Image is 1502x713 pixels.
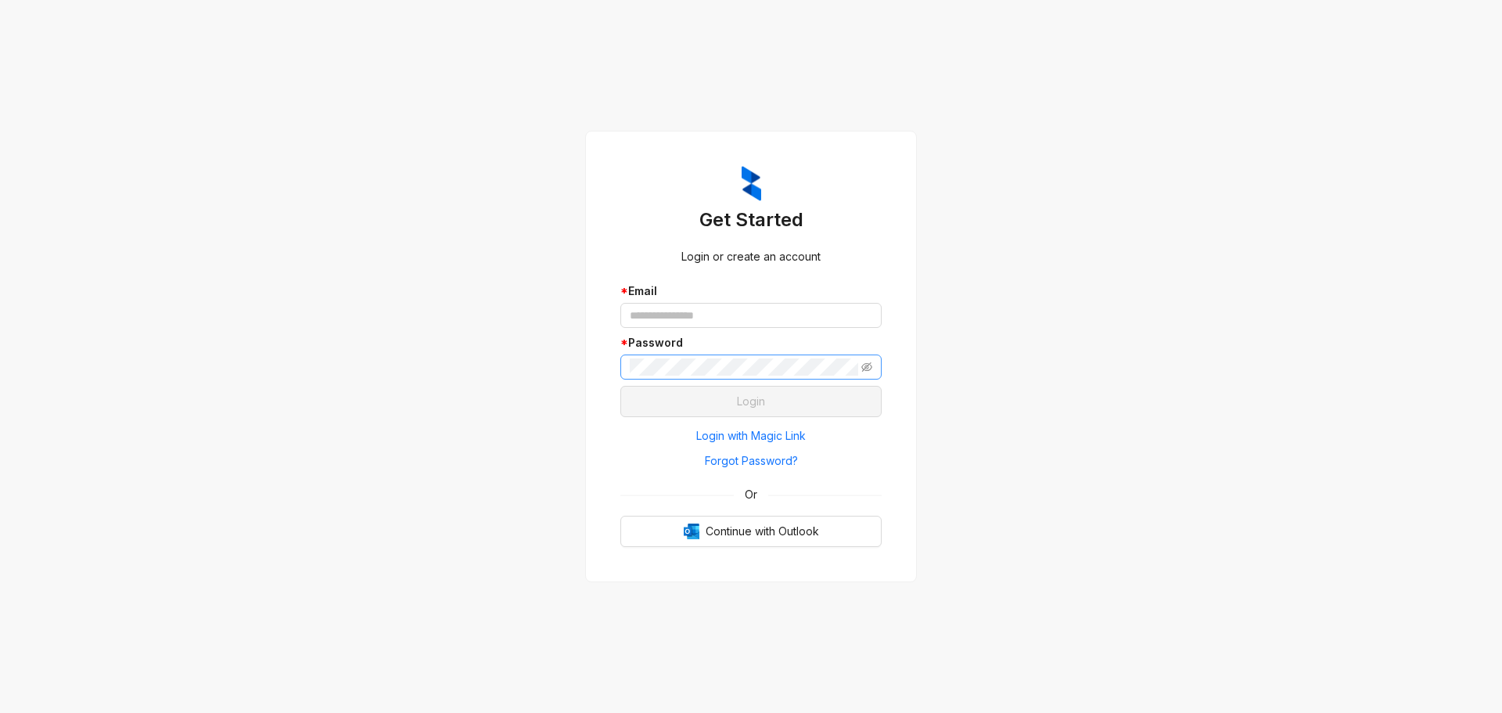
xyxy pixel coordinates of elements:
[620,448,882,474] button: Forgot Password?
[620,334,882,351] div: Password
[620,516,882,547] button: OutlookContinue with Outlook
[620,248,882,265] div: Login or create an account
[620,207,882,232] h3: Get Started
[696,427,806,445] span: Login with Magic Link
[706,523,819,540] span: Continue with Outlook
[620,283,882,300] div: Email
[705,452,798,470] span: Forgot Password?
[620,386,882,417] button: Login
[734,486,768,503] span: Or
[861,362,872,373] span: eye-invisible
[742,166,761,202] img: ZumaIcon
[684,524,699,539] img: Outlook
[620,423,882,448] button: Login with Magic Link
